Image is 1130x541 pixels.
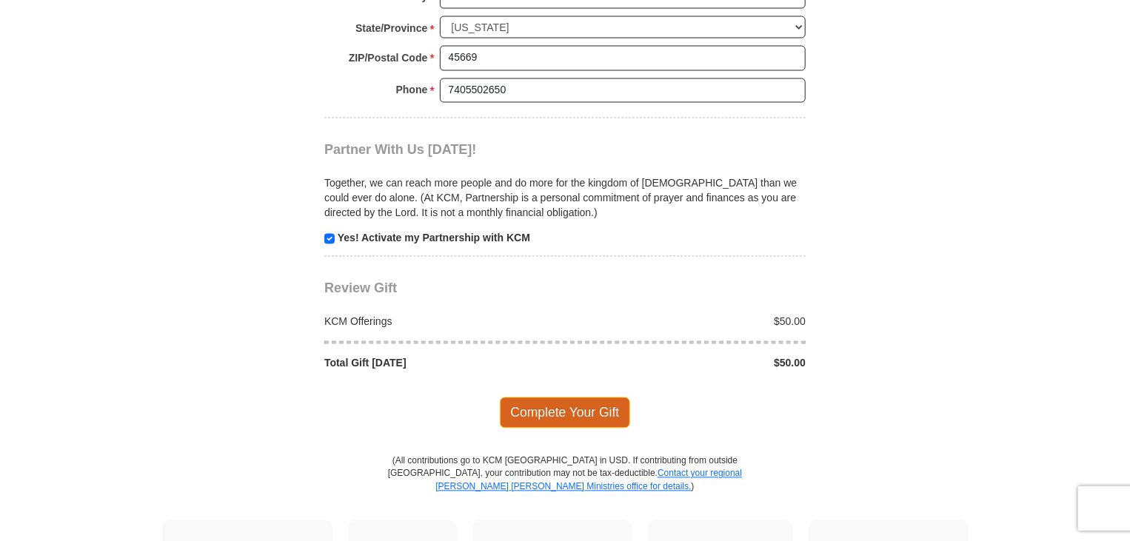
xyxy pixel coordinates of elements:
[355,18,427,38] strong: State/Province
[396,80,428,101] strong: Phone
[317,356,566,371] div: Total Gift [DATE]
[324,176,806,221] p: Together, we can reach more people and do more for the kingdom of [DEMOGRAPHIC_DATA] than we coul...
[317,315,566,329] div: KCM Offerings
[435,468,742,491] a: Contact your regional [PERSON_NAME] [PERSON_NAME] Ministries office for details.
[349,48,428,69] strong: ZIP/Postal Code
[324,281,397,296] span: Review Gift
[565,315,814,329] div: $50.00
[500,397,631,429] span: Complete Your Gift
[565,356,814,371] div: $50.00
[338,232,530,244] strong: Yes! Activate my Partnership with KCM
[324,143,477,158] span: Partner With Us [DATE]!
[387,455,743,520] p: (All contributions go to KCM [GEOGRAPHIC_DATA] in USD. If contributing from outside [GEOGRAPHIC_D...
